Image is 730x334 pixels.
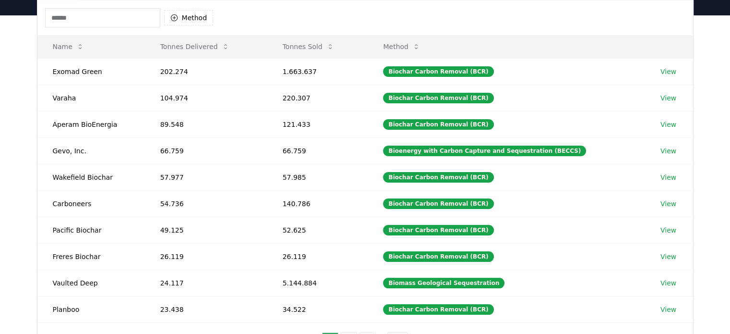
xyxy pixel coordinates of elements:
td: 57.977 [145,164,267,190]
td: Freres Biochar [37,243,145,270]
a: View [660,225,676,235]
td: 49.125 [145,217,267,243]
td: Exomad Green [37,58,145,85]
td: Planboo [37,296,145,322]
td: 24.117 [145,270,267,296]
div: Biochar Carbon Removal (BCR) [383,304,493,315]
td: 34.522 [267,296,368,322]
td: Varaha [37,85,145,111]
td: Vaulted Deep [37,270,145,296]
td: Aperam BioEnergia [37,111,145,137]
a: View [660,67,676,76]
div: Biochar Carbon Removal (BCR) [383,93,493,103]
td: 220.307 [267,85,368,111]
a: View [660,146,676,156]
td: 54.736 [145,190,267,217]
td: 26.119 [267,243,368,270]
a: View [660,93,676,103]
td: 104.974 [145,85,267,111]
a: View [660,252,676,261]
a: View [660,199,676,209]
td: 121.433 [267,111,368,137]
button: Method [164,10,214,25]
td: 66.759 [145,137,267,164]
td: Carboneers [37,190,145,217]
td: 140.786 [267,190,368,217]
div: Biochar Carbon Removal (BCR) [383,251,493,262]
td: 5.144.884 [267,270,368,296]
button: Method [375,37,428,56]
td: Gevo, Inc. [37,137,145,164]
div: Biochar Carbon Removal (BCR) [383,172,493,183]
button: Tonnes Sold [275,37,342,56]
div: Biochar Carbon Removal (BCR) [383,66,493,77]
a: View [660,173,676,182]
td: 89.548 [145,111,267,137]
button: Tonnes Delivered [153,37,237,56]
td: 57.985 [267,164,368,190]
div: Biochar Carbon Removal (BCR) [383,198,493,209]
button: Name [45,37,92,56]
div: Biomass Geological Sequestration [383,278,504,288]
div: Biochar Carbon Removal (BCR) [383,225,493,235]
div: Biochar Carbon Removal (BCR) [383,119,493,130]
td: 1.663.637 [267,58,368,85]
a: View [660,120,676,129]
td: 23.438 [145,296,267,322]
td: Pacific Biochar [37,217,145,243]
td: 66.759 [267,137,368,164]
a: View [660,278,676,288]
a: View [660,305,676,314]
td: 26.119 [145,243,267,270]
td: 202.274 [145,58,267,85]
div: Bioenergy with Carbon Capture and Sequestration (BECCS) [383,146,586,156]
td: Wakefield Biochar [37,164,145,190]
td: 52.625 [267,217,368,243]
